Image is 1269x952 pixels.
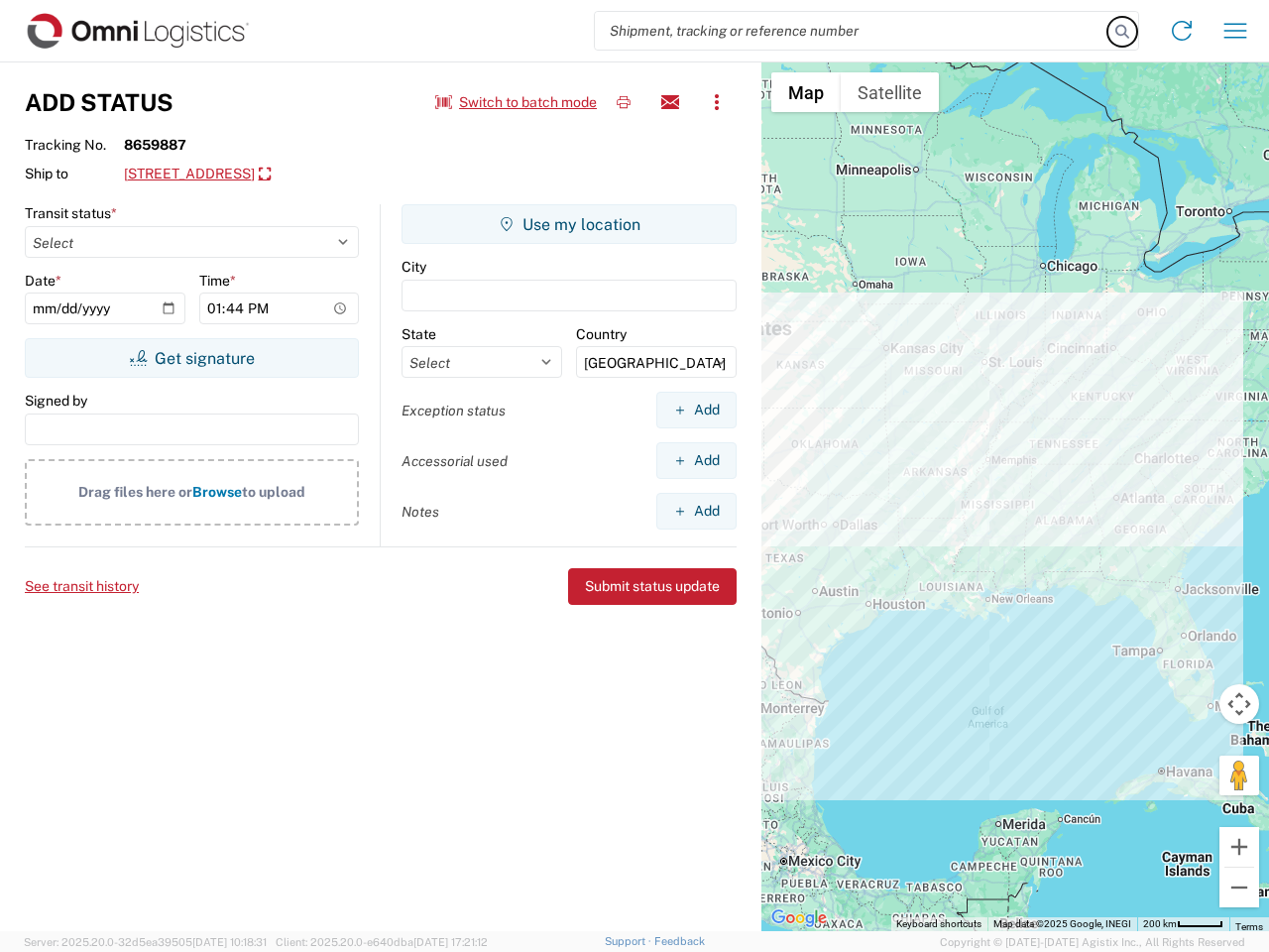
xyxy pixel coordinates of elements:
[1219,684,1259,724] button: Map camera controls
[199,272,236,290] label: Time
[940,933,1245,951] span: Copyright © [DATE]-[DATE] Agistix Inc., All Rights Reserved
[124,136,186,154] strong: 8659887
[25,392,87,410] label: Signed by
[192,484,242,500] span: Browse
[841,72,939,112] button: Show satellite imagery
[124,158,271,191] a: [STREET_ADDRESS]
[605,935,654,947] a: Support
[276,936,488,948] span: Client: 2025.20.0-e640dba
[1219,756,1259,795] button: Drag Pegman onto the map to open Street View
[25,338,359,378] button: Get signature
[25,204,117,222] label: Transit status
[576,325,627,343] label: Country
[1137,917,1229,931] button: Map Scale: 200 km per 43 pixels
[1219,868,1259,907] button: Zoom out
[413,936,488,948] span: [DATE] 17:21:12
[25,136,124,154] span: Tracking No.
[1219,827,1259,867] button: Zoom in
[402,503,439,521] label: Notes
[25,570,139,603] button: See transit history
[993,918,1131,929] span: Map data ©2025 Google, INEGI
[192,936,267,948] span: [DATE] 10:18:31
[402,325,436,343] label: State
[25,272,61,290] label: Date
[896,917,981,931] button: Keyboard shortcuts
[1235,921,1263,932] a: Terms
[24,936,267,948] span: Server: 2025.20.0-32d5ea39505
[78,484,192,500] span: Drag files here or
[402,452,508,470] label: Accessorial used
[654,935,705,947] a: Feedback
[656,493,737,530] button: Add
[435,86,597,119] button: Switch to batch mode
[402,402,506,419] label: Exception status
[766,905,832,931] img: Google
[766,905,832,931] a: Open this area in Google Maps (opens a new window)
[402,258,426,276] label: City
[595,12,1108,50] input: Shipment, tracking or reference number
[25,165,124,182] span: Ship to
[656,392,737,428] button: Add
[242,484,305,500] span: to upload
[1143,918,1177,929] span: 200 km
[656,442,737,479] button: Add
[25,88,173,117] h3: Add Status
[771,72,841,112] button: Show street map
[568,568,737,605] button: Submit status update
[402,204,737,244] button: Use my location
